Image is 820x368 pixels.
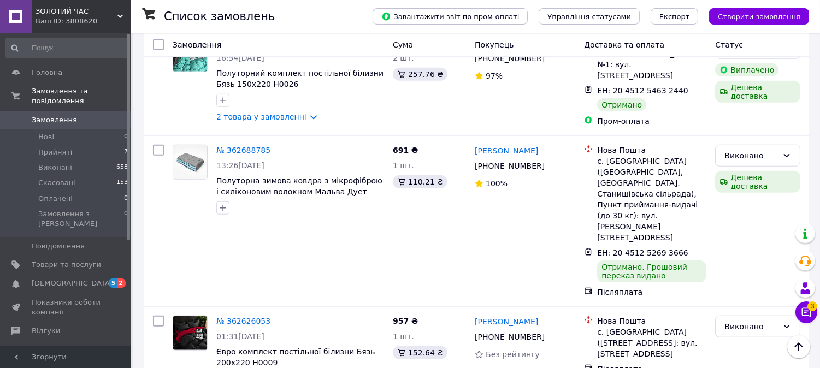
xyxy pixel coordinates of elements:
button: Наверх [787,335,810,358]
span: 3 [807,301,817,311]
a: Полуторний комплект постільної білизни Бязь 150x220 Н0026 [216,69,384,88]
div: 257.76 ₴ [393,68,447,81]
div: Виплачено [715,63,778,76]
div: Нова Пошта [597,316,706,327]
div: с. [GEOGRAPHIC_DATA] ([STREET_ADDRESS]: вул. [STREET_ADDRESS] [597,327,706,359]
div: Виконано [724,150,778,162]
span: Експорт [659,13,690,21]
span: 957 ₴ [393,317,418,325]
span: 100% [486,179,508,188]
span: ЕН: 20 4512 5269 3666 [597,248,688,257]
span: 01:31[DATE] [216,332,264,341]
div: [PHONE_NUMBER] [473,329,547,345]
button: Чат з покупцем3 [795,301,817,323]
div: Дешева доставка [715,81,800,103]
span: Cума [393,40,413,49]
span: Статус [715,40,743,49]
div: Післяплата [597,287,706,298]
span: Нові [38,132,54,142]
span: 658 [116,163,128,173]
a: № 362626053 [216,317,270,325]
span: Покупці [32,345,61,354]
span: 7 [124,147,128,157]
span: Виконані [38,163,72,173]
span: Скасовані [38,178,75,188]
div: 110.21 ₴ [393,175,447,188]
div: [PHONE_NUMBER] [473,51,547,66]
a: Полуторна зимова ковдра з мікрофіброю і силіконовим волокном Мальва Дует 150х215 [216,176,382,207]
span: 153 [116,178,128,188]
a: № 362688785 [216,146,270,155]
span: Оплачені [38,194,73,204]
span: Покупець [475,40,514,49]
span: 0 [124,209,128,229]
span: Доставка та оплата [584,40,664,49]
a: Фото товару [173,316,208,351]
span: Головна [32,68,62,78]
div: Виконано [724,320,778,333]
span: 691 ₴ [393,146,418,155]
a: 2 товара у замовленні [216,112,306,121]
a: Фото товару [173,145,208,180]
span: Завантажити звіт по пром-оплаті [381,11,519,21]
span: 13:26[DATE] [216,161,264,170]
span: 97% [486,72,503,80]
span: 2 шт. [393,54,414,62]
div: Пром-оплата [597,116,706,127]
div: Ваш ID: 3808620 [36,16,131,26]
button: Завантажити звіт по пром-оплаті [373,8,528,25]
span: Без рейтингу [486,350,540,359]
a: [PERSON_NAME] [475,316,538,327]
span: 2 [117,278,126,288]
img: Фото товару [173,316,207,349]
span: Створити замовлення [718,13,800,21]
button: Експорт [651,8,699,25]
span: 16:54[DATE] [216,54,264,62]
span: ЕН: 20 4512 5463 2440 [597,86,688,95]
span: Повідомлення [32,241,85,251]
span: 5 [109,278,117,288]
input: Пошук [5,38,129,58]
span: 0 [124,132,128,142]
span: ЗОЛОТИЙ ЧАС [36,7,117,16]
a: Створити замовлення [698,11,809,20]
div: [PHONE_NUMBER] [473,158,547,174]
span: Відгуки [32,326,60,336]
span: Замовлення та повідомлення [32,86,131,106]
div: Отримано [597,98,646,111]
span: Показники роботи компанії [32,298,101,317]
div: смт. [GEOGRAPHIC_DATA], №1: вул. [STREET_ADDRESS] [597,48,706,81]
a: Євро комплект постільної білизни Бязь 200x220 Н0009 [216,347,375,367]
span: Замовлення [173,40,221,49]
div: с. [GEOGRAPHIC_DATA] ([GEOGRAPHIC_DATA], [GEOGRAPHIC_DATA]. Станишівська сільрада), Пункт прийман... [597,156,706,243]
h1: Список замовлень [164,10,275,23]
span: 1 шт. [393,161,414,170]
img: Фото товару [173,145,207,179]
span: 0 [124,194,128,204]
div: Нова Пошта [597,145,706,156]
div: Дешева доставка [715,171,800,193]
span: Замовлення [32,115,77,125]
span: [DEMOGRAPHIC_DATA] [32,278,113,288]
span: Прийняті [38,147,72,157]
a: [PERSON_NAME] [475,145,538,156]
button: Управління статусами [539,8,640,25]
span: Товари та послуги [32,260,101,270]
span: 1 шт. [393,332,414,341]
button: Створити замовлення [709,8,809,25]
span: Управління статусами [547,13,631,21]
div: 152.64 ₴ [393,346,447,359]
div: Отримано. Грошовий переказ видано [597,260,706,282]
span: Замовлення з [PERSON_NAME] [38,209,124,229]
